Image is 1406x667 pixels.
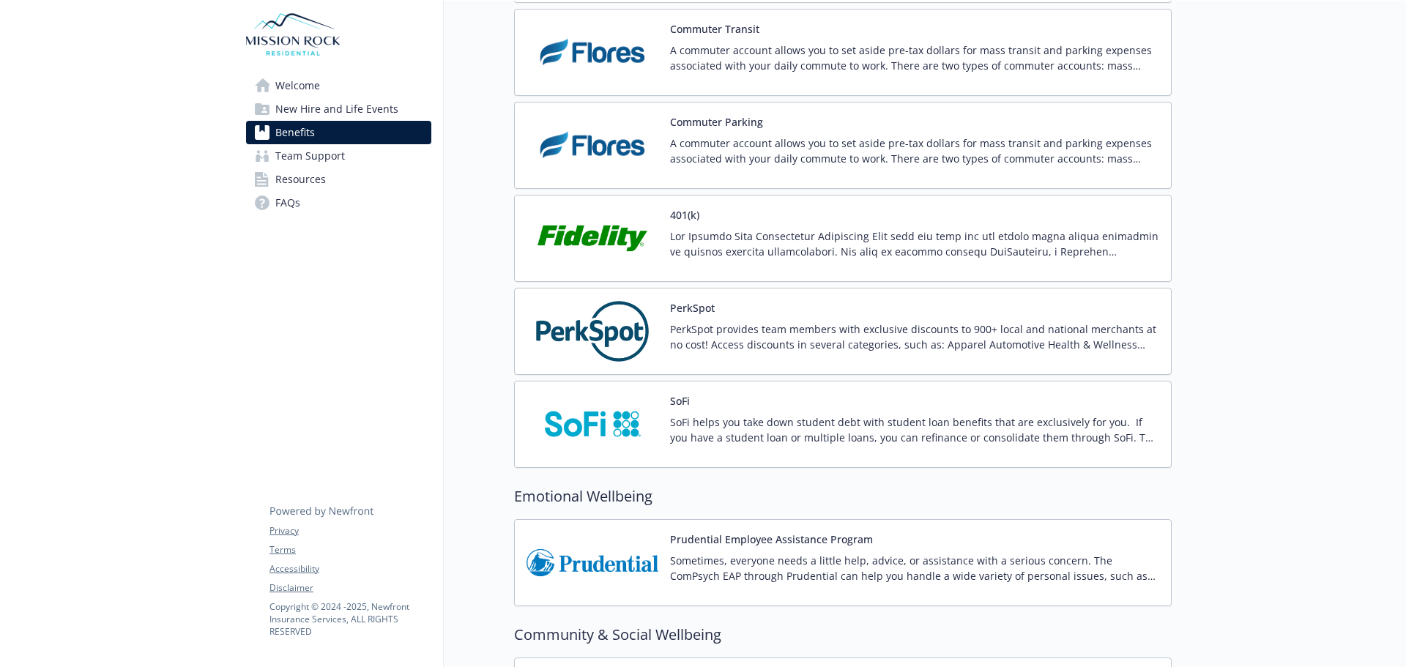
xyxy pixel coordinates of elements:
button: Commuter Parking [670,114,763,130]
a: Terms [269,543,431,556]
img: SoFi carrier logo [527,393,658,455]
a: Team Support [246,144,431,168]
h2: Community & Social Wellbeing [514,624,1172,646]
p: Sometimes, everyone needs a little help, advice, or assistance with a serious concern. The ComPsy... [670,553,1159,584]
span: Benefits [275,121,315,144]
img: PerkSpot carrier logo [527,300,658,362]
a: Welcome [246,74,431,97]
a: Benefits [246,121,431,144]
img: Prudential Insurance Co of America carrier logo [527,532,658,594]
span: New Hire and Life Events [275,97,398,121]
span: Team Support [275,144,345,168]
button: SoFi [670,393,690,409]
a: FAQs [246,191,431,215]
span: Resources [275,168,326,191]
button: Prudential Employee Assistance Program [670,532,873,547]
p: Copyright © 2024 - 2025 , Newfront Insurance Services, ALL RIGHTS RESERVED [269,600,431,638]
p: Lor Ipsumdo Sita Consectetur Adipiscing Elit sedd eiu temp inc utl etdolo magna aliqua enimadmin ... [670,228,1159,259]
p: A commuter account allows you to set aside pre-tax dollars for mass transit and parking expenses ... [670,42,1159,73]
p: PerkSpot provides team members with exclusive discounts to 900+ local and national merchants at n... [670,321,1159,352]
img: Flores and Associates carrier logo [527,21,658,83]
a: Accessibility [269,562,431,575]
button: PerkSpot [670,300,715,316]
p: A commuter account allows you to set aside pre-tax dollars for mass transit and parking expenses ... [670,135,1159,166]
a: Resources [246,168,431,191]
button: Commuter Transit [670,21,759,37]
span: FAQs [275,191,300,215]
a: Disclaimer [269,581,431,595]
a: New Hire and Life Events [246,97,431,121]
img: Fidelity Investments carrier logo [527,207,658,269]
img: Flores and Associates carrier logo [527,114,658,176]
button: 401(k) [670,207,699,223]
h2: Emotional Wellbeing [514,485,1172,507]
span: Welcome [275,74,320,97]
p: SoFi helps you take down student debt with student loan benefits that are exclusively for you. If... [670,414,1159,445]
a: Privacy [269,524,431,537]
